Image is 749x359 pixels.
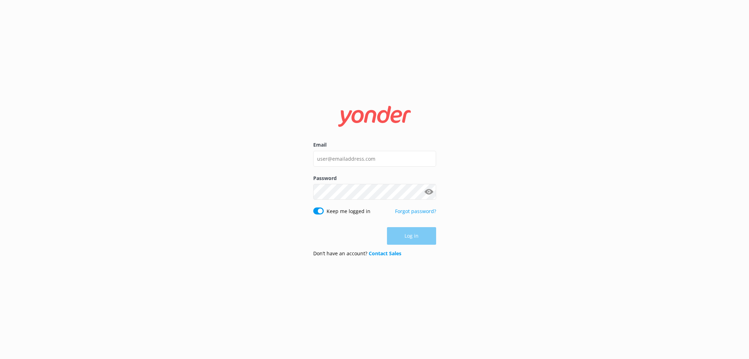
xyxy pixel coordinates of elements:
[369,250,401,257] a: Contact Sales
[395,208,436,214] a: Forgot password?
[313,141,436,149] label: Email
[422,185,436,199] button: Show password
[327,207,370,215] label: Keep me logged in
[313,174,436,182] label: Password
[313,250,401,257] p: Don’t have an account?
[313,151,436,167] input: user@emailaddress.com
